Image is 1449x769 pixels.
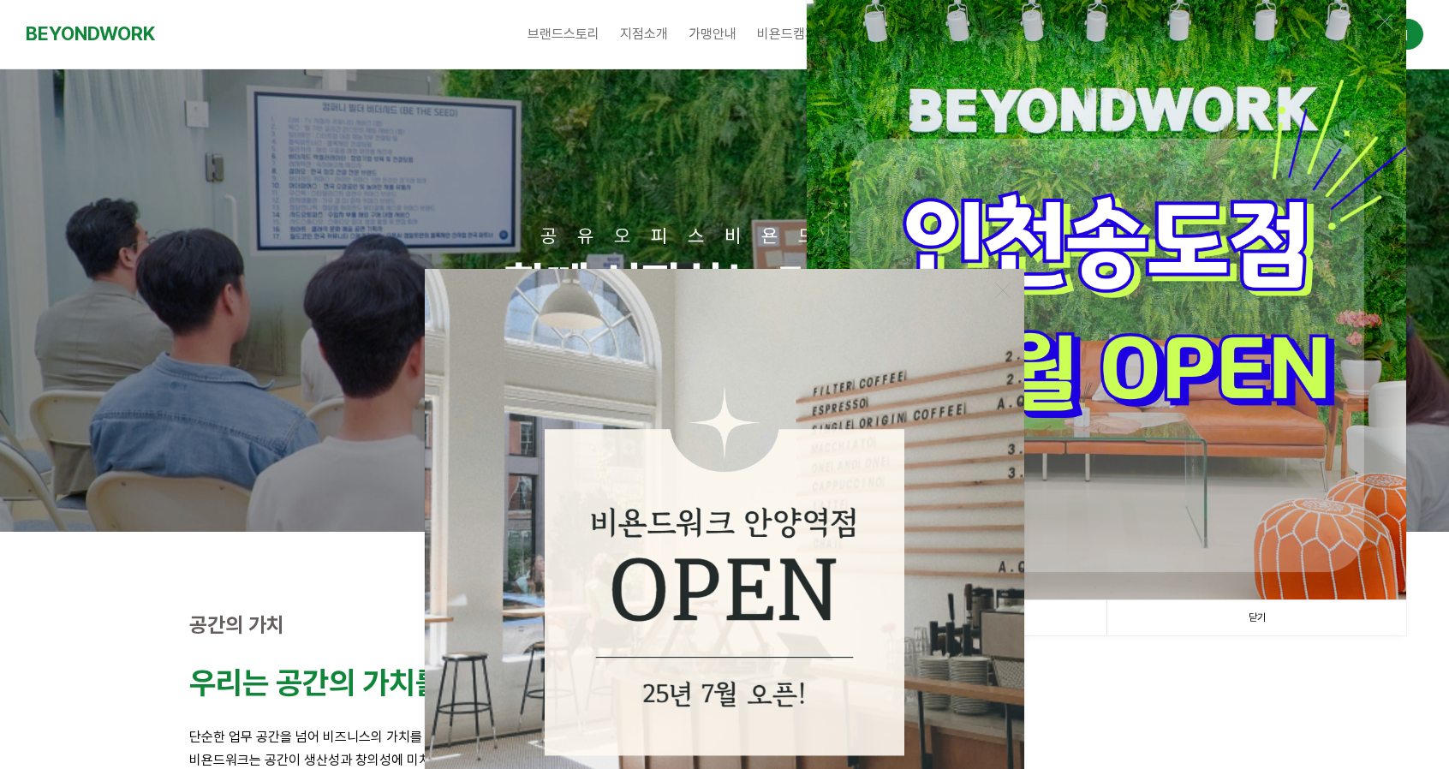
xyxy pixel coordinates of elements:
strong: 우리는 공간의 가치를 높입니다. [189,665,563,701]
strong: 공간의 가치 [189,612,284,637]
span: 가맹안내 [689,26,736,42]
span: 비욘드캠퍼스 [757,26,829,42]
a: 지점소개 [610,13,678,56]
a: 가맹안내 [678,13,747,56]
a: BEYONDWORK [26,18,155,50]
span: 브랜드스토리 [528,26,599,42]
a: 닫기 [1106,600,1406,635]
p: 단순한 업무 공간을 넘어 비즈니스의 가치를 높이는 영감의 공간을 만듭니다. [189,725,1260,748]
a: 브랜드스토리 [517,13,610,56]
span: 지점소개 [620,26,668,42]
a: 비욘드캠퍼스 [747,13,839,56]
